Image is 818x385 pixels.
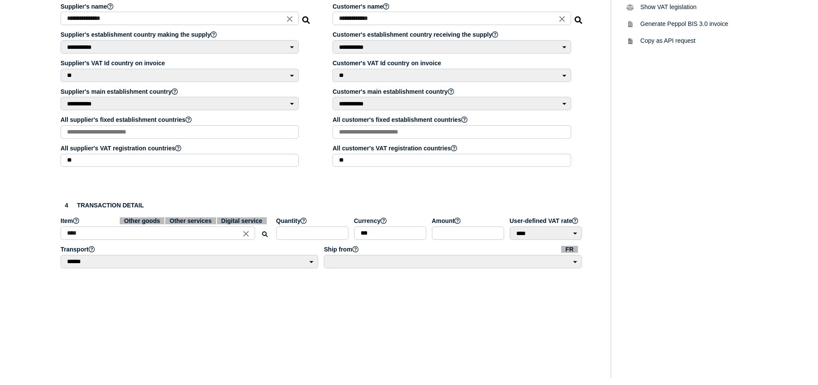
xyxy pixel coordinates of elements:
label: Transport [61,246,320,253]
label: Customer's main establishment country [332,88,572,95]
i: Search for a dummy customer [575,14,583,21]
i: Close [285,14,294,24]
div: 4 [61,199,73,211]
i: Close [241,229,251,239]
label: Supplier's name [61,3,300,10]
span: Other goods [120,217,164,224]
label: Item [61,217,272,224]
button: Search for an item by HS code or use natural language description [258,227,272,242]
i: Close [557,14,567,24]
label: Currency [354,217,428,224]
i: Search for a dummy seller [302,14,311,21]
label: All supplier's VAT registration countries [61,145,300,152]
label: All supplier's fixed establishment countries [61,116,300,123]
label: Ship from [324,246,583,253]
label: Supplier's main establishment country [61,88,300,95]
label: Customer's name [332,3,572,10]
label: All customer's fixed establishment countries [332,116,572,123]
label: Customer's establishment country receiving the supply [332,31,572,38]
h3: Transaction detail [61,199,583,211]
section: Define the item, and answer additional questions [52,191,592,283]
label: Quantity [276,217,350,224]
span: FR [561,246,578,253]
label: All customer's VAT registration countries [332,145,572,152]
label: User-defined VAT rate [510,217,583,224]
span: Digital service [217,217,267,224]
label: Supplier's VAT Id country on invoice [61,60,300,67]
label: Amount [432,217,505,224]
label: Supplier's establishment country making the supply [61,31,300,38]
span: Other services [165,217,216,224]
label: Customer's VAT Id country on invoice [332,60,572,67]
